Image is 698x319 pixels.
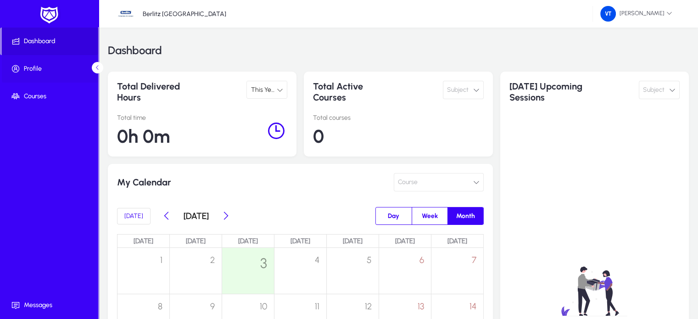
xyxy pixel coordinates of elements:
[379,248,431,294] div: Saturday September 6
[313,114,483,122] p: Total courses
[210,301,215,312] span: 9
[117,208,151,224] button: [DATE]
[108,45,162,56] h3: Dashboard
[222,248,274,294] div: Wednesday September 3
[222,234,274,247] div: [DATE]
[2,83,100,110] a: Courses
[379,234,431,247] div: [DATE]
[158,301,162,312] span: 8
[2,92,100,101] span: Courses
[315,301,319,312] span: 11
[600,6,672,22] span: [PERSON_NAME]
[210,255,215,265] span: 2
[643,81,664,99] span: Subject
[593,6,680,22] button: [PERSON_NAME]
[313,81,395,103] p: Total Active Courses
[412,207,447,224] button: Week
[398,173,418,191] span: Course
[418,301,424,312] span: 13
[2,55,100,83] a: Profile
[260,301,267,312] span: 10
[170,234,222,247] div: [DATE]
[419,255,424,265] span: 6
[274,248,326,294] div: Thursday September 4
[117,5,134,22] img: 34.jpg
[117,234,170,247] div: [DATE]
[376,207,412,224] button: Day
[38,6,61,25] img: white-logo.png
[469,301,476,312] span: 14
[2,291,100,319] a: Messages
[431,248,483,294] div: Sunday September 7
[367,255,372,265] span: 5
[2,301,100,310] span: Messages
[117,125,170,147] span: 0h 0m
[509,81,591,103] p: [DATE] Upcoming Sessions
[382,207,405,224] span: Day
[117,248,169,294] div: Monday September 1
[365,301,372,312] span: 12
[117,173,296,191] p: My Calendar
[143,10,226,18] p: Berlitz [GEOGRAPHIC_DATA]
[2,64,100,73] span: Profile
[447,81,469,99] span: Subject
[451,207,480,224] span: Month
[315,255,319,265] span: 4
[260,255,267,272] span: 3
[416,207,443,224] span: Week
[184,211,209,221] h3: [DATE]
[448,207,483,224] button: Month
[431,234,484,247] div: [DATE]
[274,234,327,247] div: [DATE]
[251,86,277,94] span: This Year
[2,37,98,46] span: Dashboard
[600,6,616,22] img: 235.png
[313,125,324,147] span: 0
[327,234,379,247] div: [DATE]
[327,248,379,294] div: Friday September 5
[117,81,199,103] p: Total Delivered Hours
[170,248,222,294] div: Tuesday September 2
[124,212,143,220] span: [DATE]
[117,114,265,122] p: Total time
[160,255,162,265] span: 1
[472,255,476,265] span: 7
